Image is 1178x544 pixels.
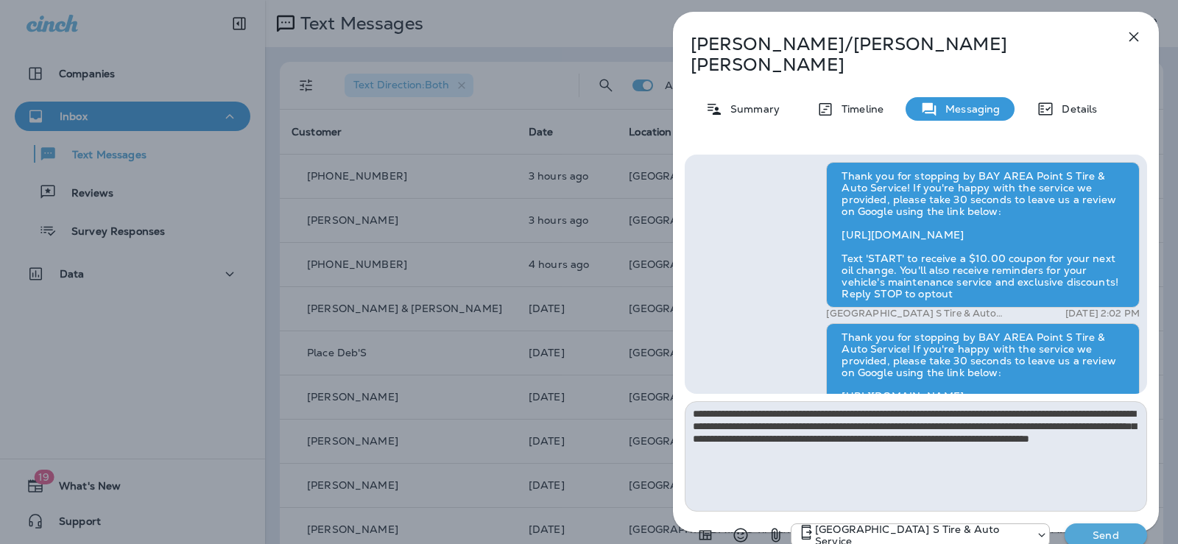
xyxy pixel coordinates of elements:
p: Send [1075,529,1137,542]
p: Details [1054,103,1097,115]
p: Messaging [938,103,1000,115]
p: [PERSON_NAME]/[PERSON_NAME] [PERSON_NAME] [691,34,1093,75]
div: Thank you for stopping by BAY AREA Point S Tire & Auto Service! If you're happy with the service ... [826,162,1140,308]
p: [GEOGRAPHIC_DATA] S Tire & Auto Service [826,308,1014,319]
div: Thank you for stopping by BAY AREA Point S Tire & Auto Service! If you're happy with the service ... [826,323,1140,445]
p: Timeline [834,103,883,115]
p: [DATE] 2:02 PM [1065,308,1140,319]
p: Summary [723,103,780,115]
